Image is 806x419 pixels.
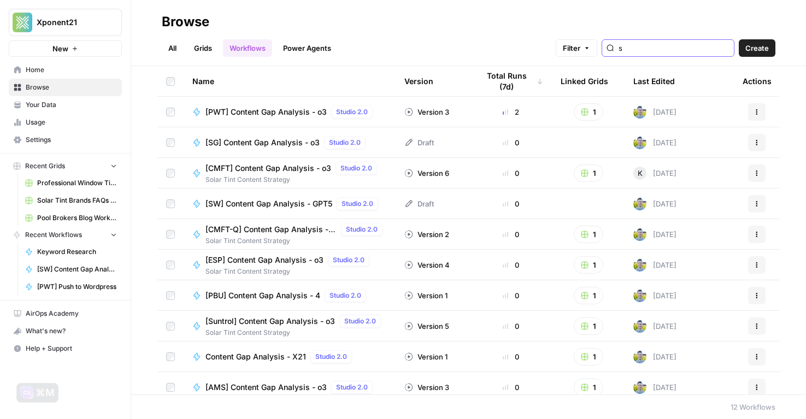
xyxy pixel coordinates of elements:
[37,17,103,28] span: Xponent21
[633,289,646,302] img: 7o9iy2kmmc4gt2vlcbjqaas6vz7k
[9,227,122,243] button: Recent Workflows
[9,40,122,57] button: New
[37,213,117,223] span: Pool Brokers Blog Workflow
[9,9,122,36] button: Workspace: Xponent21
[336,107,368,117] span: Studio 2.0
[20,192,122,209] a: Solar Tint Brands FAQs Workflows
[404,66,433,96] div: Version
[479,107,543,117] div: 2
[404,137,434,148] div: Draft
[574,317,603,335] button: 1
[619,43,729,54] input: Search
[346,225,378,234] span: Studio 2.0
[574,379,603,396] button: 1
[633,258,676,272] div: [DATE]
[192,381,387,394] a: [AMS] Content Gap Analysis - o3Studio 2.0
[563,43,580,54] span: Filter
[404,107,449,117] div: Version 3
[633,289,676,302] div: [DATE]
[9,114,122,131] a: Usage
[205,224,337,235] span: [CMFT-Q] Content Gap Analysis - o3
[9,96,122,114] a: Your Data
[633,167,676,180] div: [DATE]
[205,236,387,246] span: Solar Tint Content Strategy
[13,13,32,32] img: Xponent21 Logo
[205,382,327,393] span: [AMS] Content Gap Analysis - o3
[479,259,543,270] div: 0
[561,66,608,96] div: Linked Grids
[192,197,387,210] a: [SW] Content Gap Analysis - GPT5Studio 2.0
[9,305,122,322] a: AirOps Academy
[479,229,543,240] div: 0
[26,82,117,92] span: Browse
[633,197,646,210] img: 7o9iy2kmmc4gt2vlcbjqaas6vz7k
[638,168,643,179] span: K
[556,39,597,57] button: Filter
[404,229,449,240] div: Version 2
[205,163,331,174] span: [CMFT] Content Gap Analysis - o3
[9,131,122,149] a: Settings
[633,105,676,119] div: [DATE]
[205,198,332,209] span: [SW] Content Gap Analysis - GPT5
[9,61,122,79] a: Home
[574,256,603,274] button: 1
[37,178,117,188] span: Professional Window Tinting
[633,258,646,272] img: 7o9iy2kmmc4gt2vlcbjqaas6vz7k
[36,387,55,398] div: ⌘M
[9,322,122,340] button: What's new?
[205,137,320,148] span: [SG] Content Gap Analysis - o3
[479,137,543,148] div: 0
[333,255,364,265] span: Studio 2.0
[479,351,543,362] div: 0
[25,230,82,240] span: Recent Workflows
[9,323,121,339] div: What's new?
[205,351,306,362] span: Content Gap Analysis - X21
[330,291,361,300] span: Studio 2.0
[633,228,646,241] img: 7o9iy2kmmc4gt2vlcbjqaas6vz7k
[479,168,543,179] div: 0
[9,79,122,96] a: Browse
[162,39,183,57] a: All
[315,352,347,362] span: Studio 2.0
[633,350,676,363] div: [DATE]
[404,321,449,332] div: Version 5
[479,66,543,96] div: Total Runs (7d)
[404,168,449,179] div: Version 6
[336,382,368,392] span: Studio 2.0
[26,65,117,75] span: Home
[162,13,209,31] div: Browse
[192,350,387,363] a: Content Gap Analysis - X21Studio 2.0
[731,402,775,412] div: 12 Workflows
[479,321,543,332] div: 0
[205,290,320,301] span: [PBU] Content Gap Analysis - 4
[205,107,327,117] span: [PWT] Content Gap Analysis - o3
[404,382,449,393] div: Version 3
[192,162,387,185] a: [CMFT] Content Gap Analysis - o3Studio 2.0Solar Tint Content Strategy
[25,161,65,171] span: Recent Grids
[340,163,372,173] span: Studio 2.0
[743,66,772,96] div: Actions
[404,351,448,362] div: Version 1
[20,278,122,296] a: [PWT] Push to Wordpress
[479,382,543,393] div: 0
[37,264,117,274] span: [SW] Content Gap Analysis - GPT5
[26,117,117,127] span: Usage
[633,381,676,394] div: [DATE]
[633,105,646,119] img: 7o9iy2kmmc4gt2vlcbjqaas6vz7k
[739,39,775,57] button: Create
[192,289,387,302] a: [PBU] Content Gap Analysis - 4Studio 2.0
[192,253,387,276] a: [ESP] Content Gap Analysis - o3Studio 2.0Solar Tint Content Strategy
[574,164,603,182] button: 1
[633,381,646,394] img: 7o9iy2kmmc4gt2vlcbjqaas6vz7k
[633,228,676,241] div: [DATE]
[37,282,117,292] span: [PWT] Push to Wordpress
[745,43,769,54] span: Create
[26,135,117,145] span: Settings
[205,267,374,276] span: Solar Tint Content Strategy
[37,247,117,257] span: Keyword Research
[574,348,603,365] button: 1
[633,136,676,149] div: [DATE]
[633,66,675,96] div: Last Edited
[20,243,122,261] a: Keyword Research
[342,199,373,209] span: Studio 2.0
